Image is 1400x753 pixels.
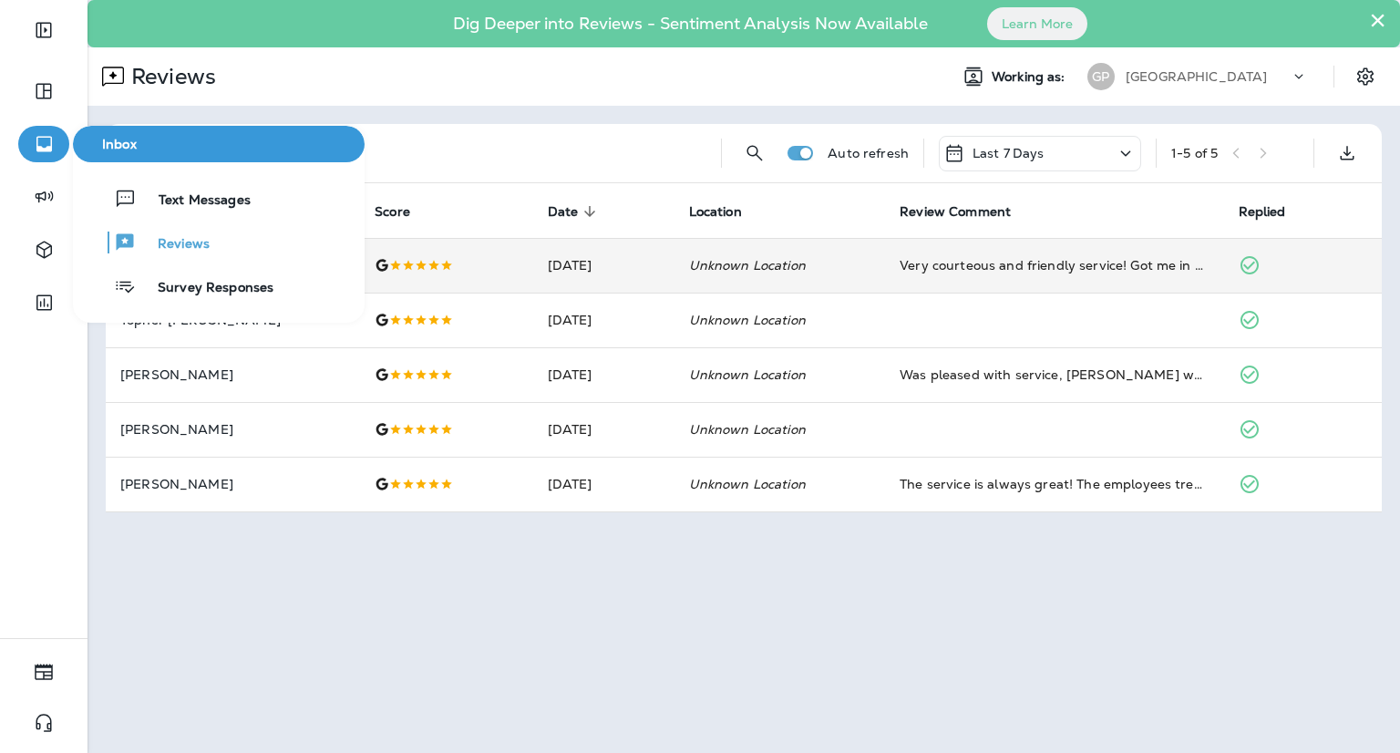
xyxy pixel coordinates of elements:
[533,293,674,347] td: [DATE]
[689,204,742,220] span: Location
[689,257,806,273] em: Unknown Location
[736,135,773,171] button: Search Reviews
[124,63,216,90] p: Reviews
[1126,69,1267,84] p: [GEOGRAPHIC_DATA]
[900,366,1209,384] div: Was pleased with service, justin was really helpful!
[1171,146,1218,160] div: 1 - 5 of 5
[375,204,410,220] span: Score
[1349,60,1382,93] button: Settings
[73,224,365,261] button: Reviews
[548,204,579,220] span: Date
[1087,63,1115,90] div: GP
[136,280,273,297] span: Survey Responses
[120,477,345,491] p: [PERSON_NAME]
[533,238,674,293] td: [DATE]
[120,367,345,382] p: [PERSON_NAME]
[533,402,674,457] td: [DATE]
[973,146,1045,160] p: Last 7 Days
[120,422,345,437] p: [PERSON_NAME]
[1239,204,1286,220] span: Replied
[1369,5,1386,35] button: Close
[992,69,1069,85] span: Working as:
[689,476,806,492] em: Unknown Location
[120,313,345,327] p: Topher [PERSON_NAME]
[533,347,674,402] td: [DATE]
[136,236,210,253] span: Reviews
[73,268,365,304] button: Survey Responses
[1329,135,1365,171] button: Export as CSV
[900,475,1209,493] div: The service is always great! The employees treat you with respect!
[73,181,365,217] button: Text Messages
[137,192,251,210] span: Text Messages
[18,12,69,48] button: Expand Sidebar
[900,256,1209,274] div: Very courteous and friendly service! Got me in and fixed my tire in a very timely manner!
[689,421,806,438] em: Unknown Location
[73,126,365,162] button: Inbox
[689,312,806,328] em: Unknown Location
[987,7,1087,40] button: Learn More
[80,137,357,152] span: Inbox
[400,21,981,26] p: Dig Deeper into Reviews - Sentiment Analysis Now Available
[828,146,909,160] p: Auto refresh
[533,457,674,511] td: [DATE]
[689,366,806,383] em: Unknown Location
[900,204,1011,220] span: Review Comment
